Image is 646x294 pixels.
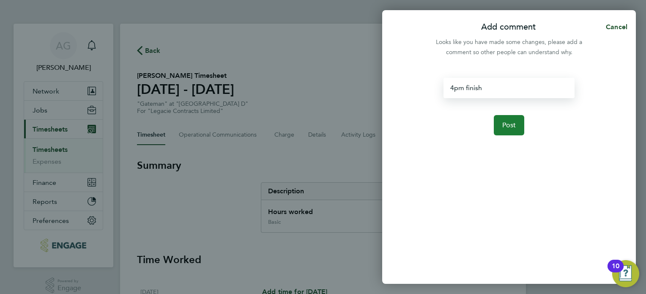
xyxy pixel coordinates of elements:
[494,115,525,135] button: Post
[443,78,574,98] div: 4pm finish
[431,37,587,58] div: Looks like you have made some changes, please add a comment so other people can understand why.
[502,121,516,129] span: Post
[612,260,639,287] button: Open Resource Center, 10 new notifications
[481,21,536,33] p: Add comment
[612,266,619,277] div: 10
[603,23,627,31] span: Cancel
[592,19,636,36] button: Cancel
